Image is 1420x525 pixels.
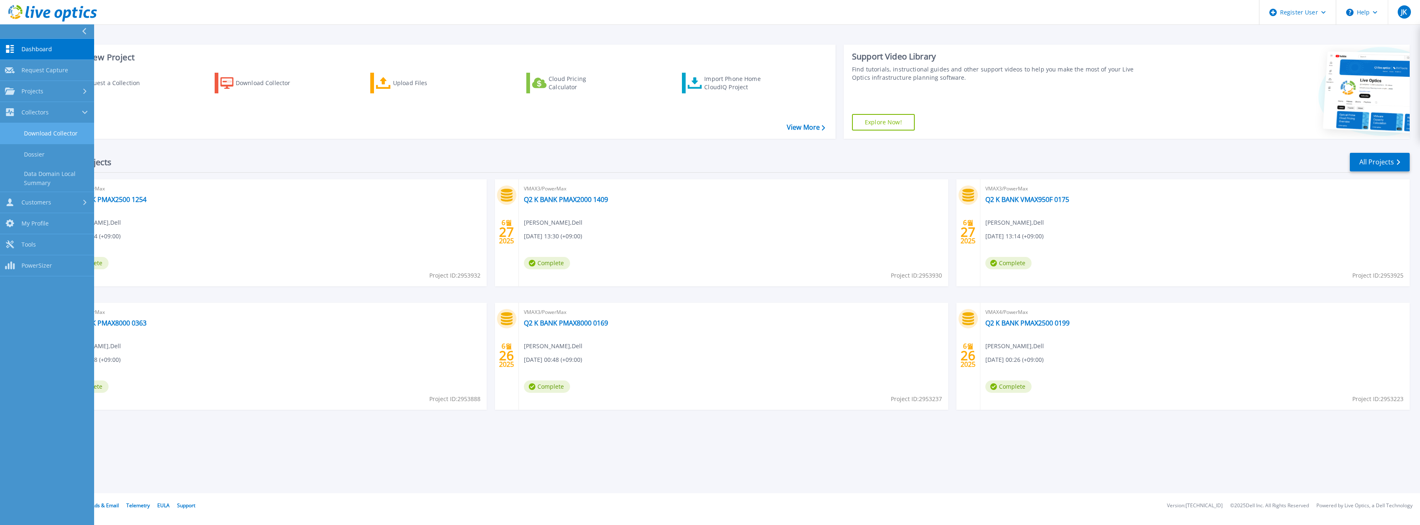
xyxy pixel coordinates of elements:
[1316,503,1413,508] li: Powered by Live Optics, a Dell Technology
[157,502,170,509] a: EULA
[961,228,975,235] span: 27
[499,217,514,247] div: 6월 2025
[852,65,1148,82] div: Find tutorials, instructional guides and other support videos to help you make the most of your L...
[21,45,52,53] span: Dashboard
[524,355,582,364] span: [DATE] 00:48 (+09:00)
[21,199,51,206] span: Customers
[21,220,49,227] span: My Profile
[852,114,915,131] a: Explore Now!
[21,241,36,248] span: Tools
[524,218,582,227] span: [PERSON_NAME] , Dell
[524,184,943,193] span: VMAX3/PowerMax
[1401,9,1407,15] span: JK
[21,67,68,74] span: Request Capture
[524,308,943,317] span: VMAX3/PowerMax
[524,232,582,241] span: [DATE] 13:30 (+09:00)
[985,380,1032,393] span: Complete
[82,75,148,91] div: Request a Collection
[1350,153,1410,171] a: All Projects
[787,124,825,131] a: View More
[62,184,482,193] span: VMAX3/PowerMax
[215,73,307,93] a: Download Collector
[1230,503,1309,508] li: © 2025 Dell Inc. All Rights Reserved
[370,73,462,93] a: Upload Files
[891,394,942,404] span: Project ID: 2953237
[21,88,43,95] span: Projects
[1352,271,1403,280] span: Project ID: 2953925
[852,51,1148,62] div: Support Video Library
[429,271,480,280] span: Project ID: 2953932
[62,319,147,327] a: Q2 K BANK PMAX8000 0363
[429,394,480,404] span: Project ID: 2953888
[549,75,615,91] div: Cloud Pricing Calculator
[62,195,147,204] a: Q2 K BANK PMAX2500 1254
[524,257,570,269] span: Complete
[704,75,769,91] div: Import Phone Home CloudIQ Project
[985,218,1044,227] span: [PERSON_NAME] , Dell
[985,355,1044,364] span: [DATE] 00:26 (+09:00)
[985,195,1069,204] a: Q2 K BANK VMAX950F 0175
[1352,394,1403,404] span: Project ID: 2953223
[985,257,1032,269] span: Complete
[59,53,825,62] h3: Start a New Project
[891,271,942,280] span: Project ID: 2953930
[960,340,976,371] div: 6월 2025
[236,75,302,91] div: Download Collector
[524,319,608,327] a: Q2 K BANK PMAX8000 0169
[62,308,482,317] span: VMAX3/PowerMax
[59,73,151,93] a: Request a Collection
[21,109,49,116] span: Collectors
[499,228,514,235] span: 27
[985,232,1044,241] span: [DATE] 13:14 (+09:00)
[961,352,975,359] span: 26
[21,262,52,269] span: PowerSizer
[985,184,1405,193] span: VMAX3/PowerMax
[499,352,514,359] span: 26
[177,502,195,509] a: Support
[499,340,514,371] div: 6월 2025
[985,319,1070,327] a: Q2 K BANK PMAX2500 0199
[985,342,1044,351] span: [PERSON_NAME] , Dell
[393,75,459,91] div: Upload Files
[126,502,150,509] a: Telemetry
[960,217,976,247] div: 6월 2025
[985,308,1405,317] span: VMAX4/PowerMax
[1167,503,1223,508] li: Version: [TECHNICAL_ID]
[526,73,618,93] a: Cloud Pricing Calculator
[524,195,608,204] a: Q2 K BANK PMAX2000 1409
[524,380,570,393] span: Complete
[91,502,119,509] a: Ads & Email
[524,342,582,351] span: [PERSON_NAME] , Dell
